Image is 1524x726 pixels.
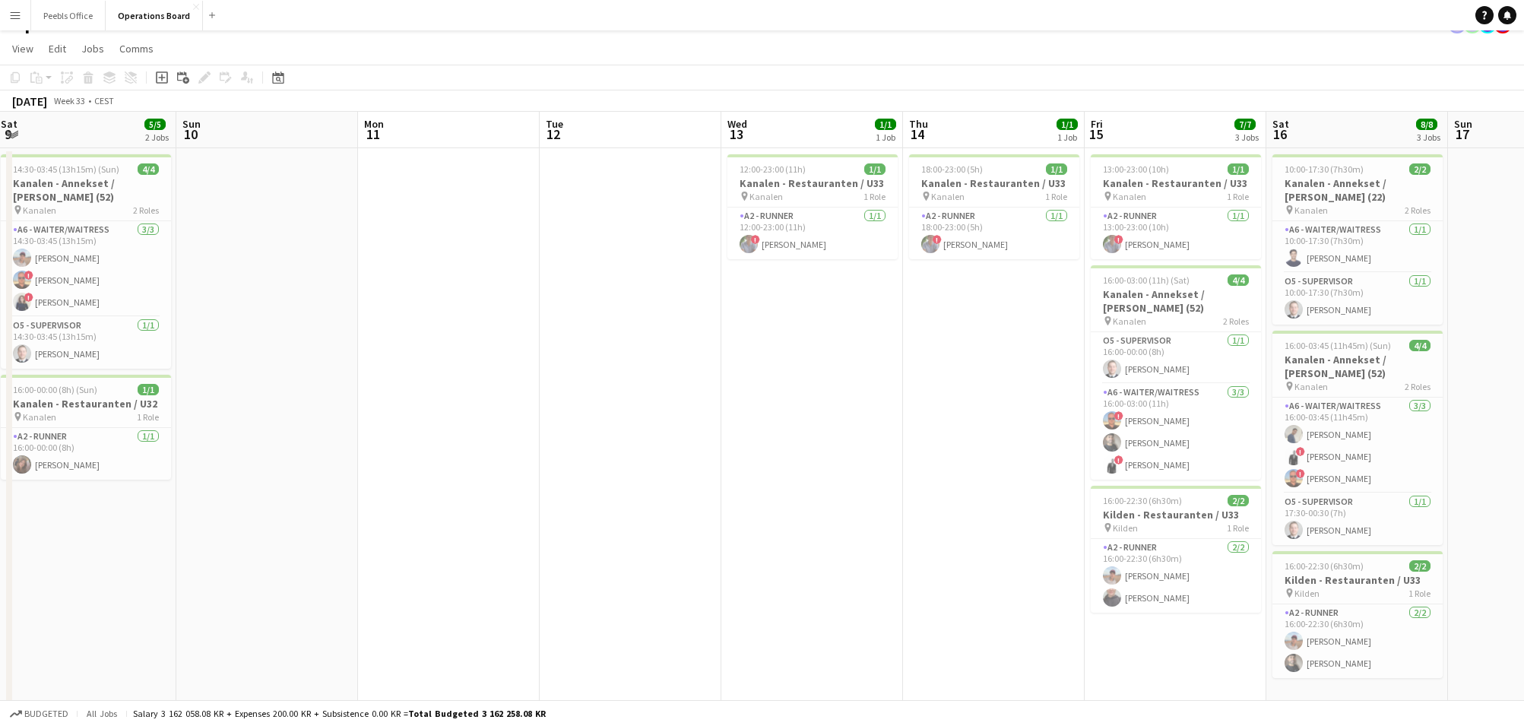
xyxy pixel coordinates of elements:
a: Jobs [75,39,110,59]
a: Comms [113,39,160,59]
button: Peebls Office [31,1,106,30]
a: Edit [43,39,72,59]
span: Total Budgeted 3 162 258.08 KR [408,708,546,719]
span: Week 33 [50,95,88,106]
div: CEST [94,95,114,106]
span: Comms [119,42,154,55]
span: All jobs [84,708,120,719]
span: Edit [49,42,66,55]
span: Jobs [81,42,104,55]
button: Budgeted [8,705,71,722]
a: View [6,39,40,59]
span: Budgeted [24,709,68,719]
div: [DATE] [12,94,47,109]
button: Operations Board [106,1,203,30]
span: View [12,42,33,55]
div: Salary 3 162 058.08 KR + Expenses 200.00 KR + Subsistence 0.00 KR = [133,708,546,719]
